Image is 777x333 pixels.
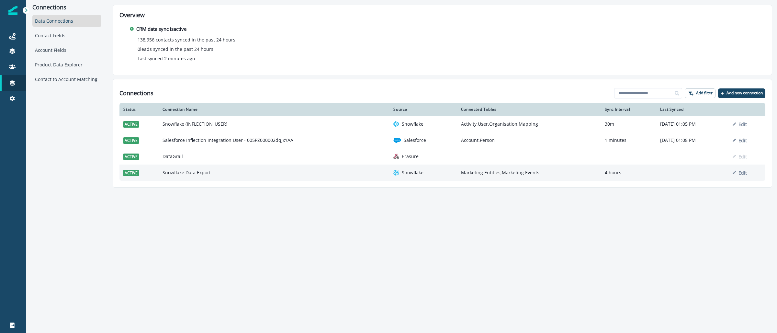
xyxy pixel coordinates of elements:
[8,6,17,15] img: Inflection
[138,36,235,43] p: 138,956 contacts synced in the past 24 hours
[123,137,139,144] span: active
[402,169,423,176] p: Snowflake
[696,91,713,95] p: Add filter
[404,137,426,144] p: Salesforce
[726,91,763,95] p: Add new connection
[738,137,747,144] p: Edit
[32,15,101,27] div: Data Connections
[32,4,101,11] p: Connections
[393,121,399,127] img: snowflake
[119,90,153,97] h1: Connections
[123,107,154,112] div: Status
[461,107,597,112] div: Connected Tables
[402,153,419,160] p: Erasure
[136,25,186,33] p: CRM data sync is active
[119,12,765,19] h2: Overview
[159,132,390,148] td: Salesforce Inflection Integration User - 005PZ000002dqjxYAA
[32,29,101,41] div: Contact Fields
[733,154,747,160] button: Edit
[393,154,399,159] img: erasure
[733,170,747,176] button: Edit
[733,121,747,127] button: Edit
[733,137,747,144] button: Edit
[393,170,399,176] img: snowflake
[738,121,747,127] p: Edit
[159,116,390,132] td: Snowflake (INFLECTION_USER)
[457,116,601,132] td: Activity,User,Organisation,Mapping
[601,132,656,148] td: 1 minutes
[601,148,656,165] td: -
[163,107,386,112] div: Connection Name
[138,46,213,52] p: 0 leads synced in the past 24 hours
[660,169,725,176] p: -
[738,154,747,160] p: Edit
[119,165,765,181] a: activeSnowflake Data ExportsnowflakeSnowflakeMarketing Entities,Marketing Events4 hours-Edit
[718,88,765,98] button: Add new connection
[601,116,656,132] td: 30m
[685,88,715,98] button: Add filter
[119,132,765,148] a: activeSalesforce Inflection Integration User - 005PZ000002dqjxYAAsalesforceSalesforceAccount,Pers...
[32,73,101,85] div: Contact to Account Matching
[457,165,601,181] td: Marketing Entities,Marketing Events
[123,121,139,128] span: active
[660,107,725,112] div: Last Synced
[123,170,139,176] span: active
[660,137,725,144] p: [DATE] 01:08 PM
[393,136,401,144] img: salesforce
[119,148,765,165] a: activeDataGrailerasureErasure--Edit
[159,165,390,181] td: Snowflake Data Export
[402,121,423,127] p: Snowflake
[32,44,101,56] div: Account Fields
[660,153,725,160] p: -
[32,59,101,71] div: Product Data Explorer
[138,55,195,62] p: Last synced 2 minutes ago
[457,132,601,148] td: Account,Person
[393,107,453,112] div: Source
[738,170,747,176] p: Edit
[601,165,656,181] td: 4 hours
[605,107,652,112] div: Sync Interval
[660,121,725,127] p: [DATE] 01:05 PM
[123,154,139,160] span: active
[159,148,390,165] td: DataGrail
[119,116,765,132] a: activeSnowflake (INFLECTION_USER)snowflakeSnowflakeActivity,User,Organisation,Mapping30m[DATE] 01...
